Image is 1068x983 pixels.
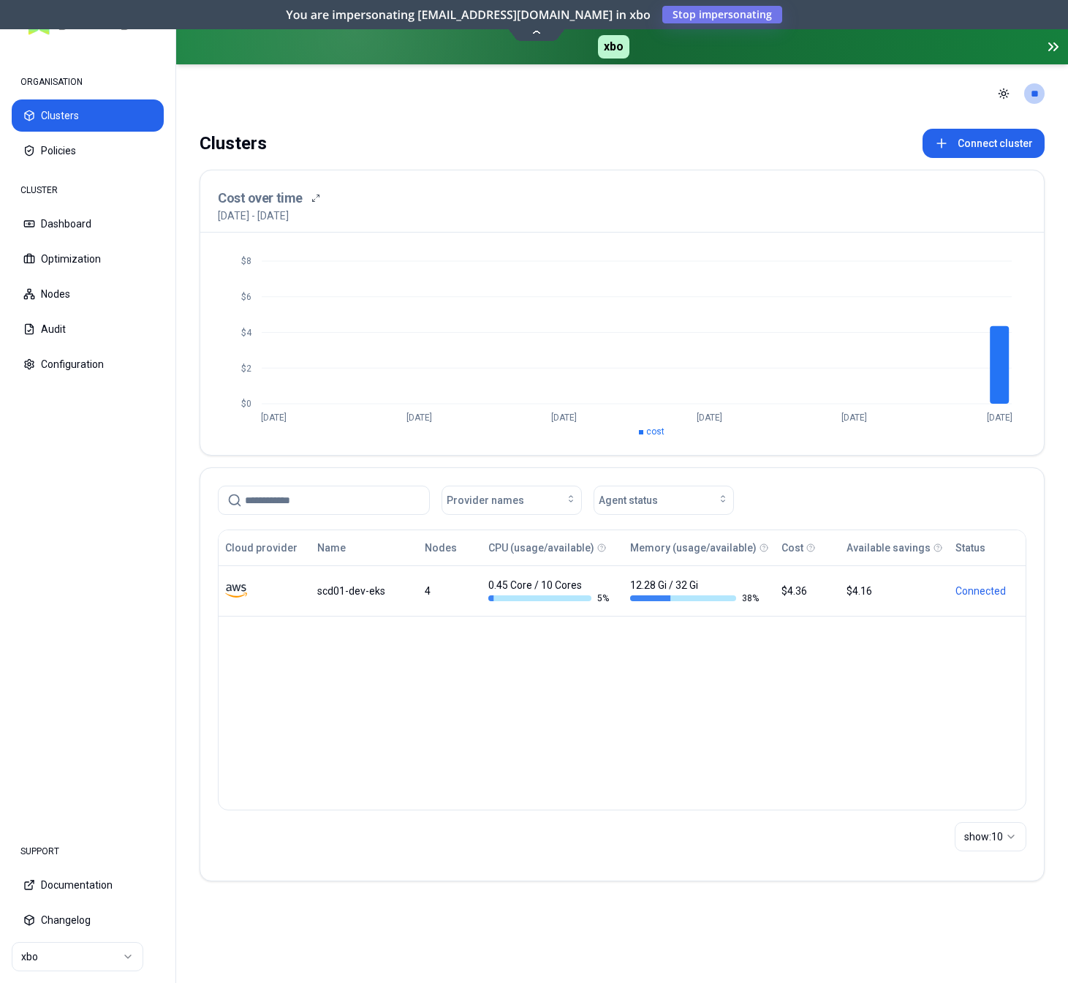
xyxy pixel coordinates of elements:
[12,67,164,97] div: ORGANISATION
[12,208,164,240] button: Dashboard
[598,35,629,59] span: xbo
[847,584,942,598] div: $4.16
[241,256,251,266] tspan: $8
[12,278,164,310] button: Nodes
[923,129,1045,158] button: Connect cluster
[987,413,1012,423] tspan: [DATE]
[241,292,251,302] tspan: $6
[955,584,1019,598] div: Connected
[781,584,833,598] div: $4.36
[425,533,457,562] button: Nodes
[551,413,577,423] tspan: [DATE]
[406,413,432,423] tspan: [DATE]
[697,413,722,423] tspan: [DATE]
[12,904,164,936] button: Changelog
[488,578,617,604] div: 0.45 Core / 10 Cores
[12,99,164,132] button: Clusters
[847,533,931,562] button: Available savings
[241,328,252,338] tspan: $4
[955,541,985,555] div: Status
[630,533,757,562] button: Memory (usage/available)
[442,486,582,515] button: Provider names
[630,578,759,604] div: 12.28 Gi / 32 Gi
[200,129,267,158] div: Clusters
[12,135,164,167] button: Policies
[12,313,164,345] button: Audit
[218,208,289,223] p: [DATE] - [DATE]
[425,584,475,598] div: 4
[447,493,524,508] span: Provider names
[241,364,251,374] tspan: $2
[12,837,164,866] div: SUPPORT
[781,533,803,562] button: Cost
[261,413,287,423] tspan: [DATE]
[630,592,759,604] div: 38 %
[317,533,346,562] button: Name
[12,176,164,205] div: CLUSTER
[646,426,664,437] span: cost
[12,348,164,380] button: Configuration
[488,592,617,604] div: 5 %
[841,413,867,423] tspan: [DATE]
[594,486,734,515] button: Agent status
[12,869,164,901] button: Documentation
[12,243,164,275] button: Optimization
[317,584,411,598] div: scd01-dev-eks
[225,533,298,562] button: Cloud provider
[225,580,247,602] img: aws
[241,399,251,409] tspan: $0
[599,493,658,508] span: Agent status
[488,533,594,562] button: CPU (usage/available)
[218,188,303,208] h3: Cost over time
